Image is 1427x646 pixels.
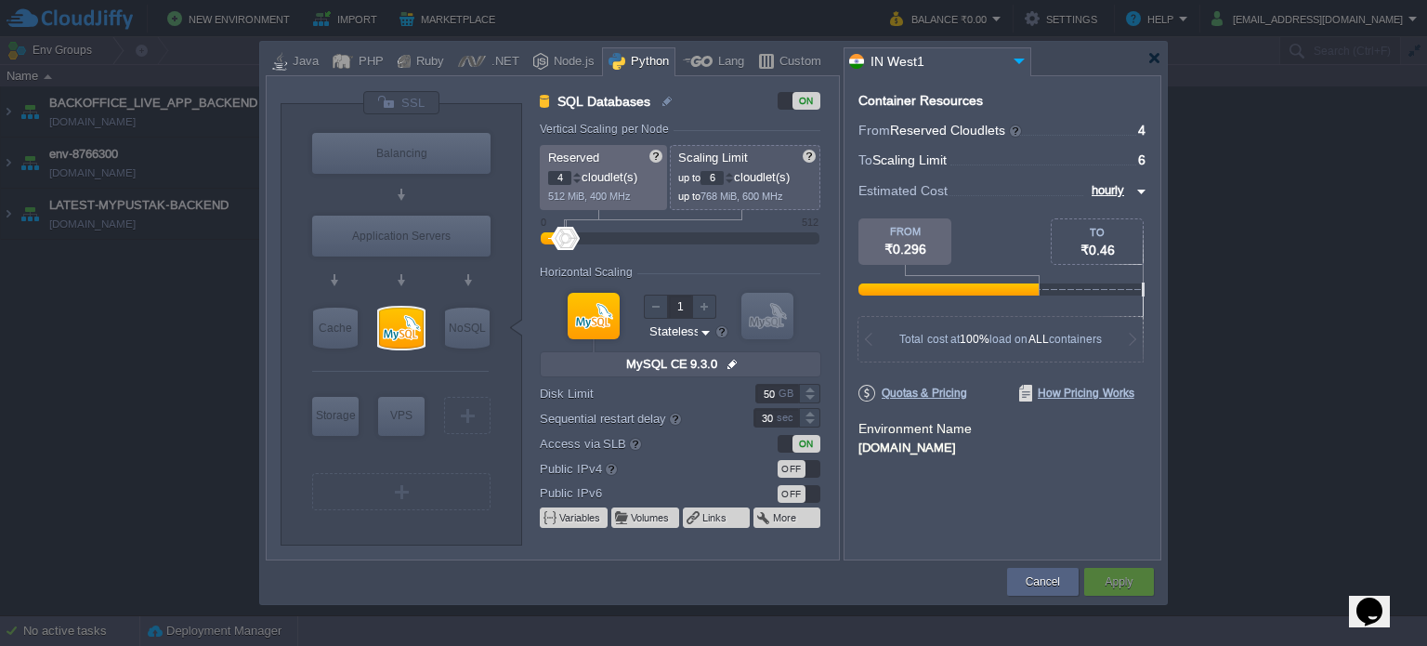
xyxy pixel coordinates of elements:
[713,48,744,76] div: Lang
[858,152,872,167] span: To
[858,123,890,138] span: From
[858,180,948,201] span: Estimated Cost
[792,92,820,110] div: ON
[548,151,599,165] span: Reserved
[445,308,490,349] div: NoSQL
[1105,573,1132,591] button: Apply
[678,191,700,202] span: up to
[858,421,972,436] label: Environment Name
[1349,572,1408,627] iframe: chat widget
[858,226,951,237] div: FROM
[678,151,748,165] span: Scaling Limit
[779,385,797,402] div: GB
[540,266,637,279] div: Horizontal Scaling
[559,510,602,525] button: Variables
[486,48,519,76] div: .NET
[777,409,797,427] div: sec
[379,308,424,349] div: SQL Databases
[548,165,661,185] p: cloudlet(s)
[858,94,983,108] div: Container Resources
[1026,573,1060,591] button: Cancel
[287,48,319,76] div: Java
[411,48,444,76] div: Ruby
[312,397,359,434] div: Storage
[802,217,818,228] div: 512
[1138,123,1146,138] span: 4
[858,385,967,402] span: Quotas & Pricing
[1019,385,1134,402] span: How Pricing Works
[445,308,490,349] div: NoSQL Databases
[312,133,491,174] div: Load Balancer
[540,458,728,479] label: Public IPv4
[540,408,728,428] label: Sequential restart delay
[548,191,631,202] span: 512 MiB, 400 MHz
[378,397,425,436] div: Elastic VPS
[312,397,359,436] div: Storage Containers
[700,191,783,202] span: 768 MiB, 600 MHz
[858,438,1146,455] div: [DOMAIN_NAME]
[312,216,491,257] div: Application Servers
[540,483,728,503] label: Public IPv6
[872,152,947,167] span: Scaling Limit
[378,397,425,434] div: VPS
[541,217,546,228] div: 0
[548,48,595,76] div: Node.js
[678,165,814,185] p: cloudlet(s)
[1138,152,1146,167] span: 6
[353,48,384,76] div: PHP
[312,133,491,174] div: Balancing
[312,473,491,510] div: Create New Layer
[540,384,728,403] label: Disk Limit
[884,242,926,257] span: ₹0.296
[313,308,358,349] div: Cache
[444,397,491,434] div: Create New Layer
[778,485,805,503] div: OFF
[540,123,674,136] div: Vertical Scaling per Node
[540,433,728,454] label: Access via SLB
[702,510,728,525] button: Links
[890,123,1023,138] span: Reserved Cloudlets
[778,460,805,478] div: OFF
[678,172,700,183] span: up to
[773,510,798,525] button: More
[1080,243,1115,257] span: ₹0.46
[792,435,820,453] div: ON
[1052,227,1143,238] div: TO
[774,48,821,76] div: Custom
[625,48,669,76] div: Python
[631,510,671,525] button: Volumes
